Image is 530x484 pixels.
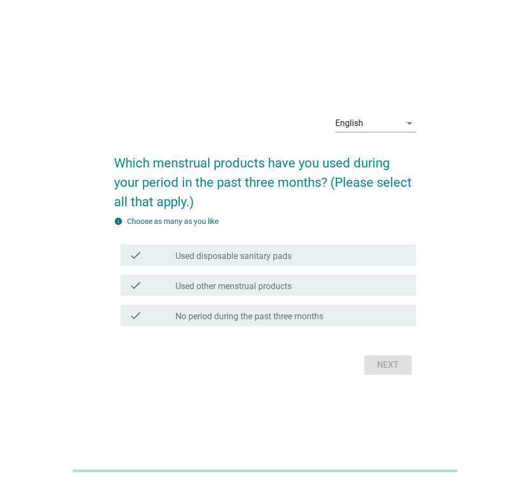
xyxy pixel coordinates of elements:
[129,279,142,292] i: check
[114,217,123,226] i: info
[129,309,142,322] i: check
[175,311,323,322] label: No period during the past three months
[175,251,292,262] label: Used disposable sanitary pads
[403,117,416,130] i: arrow_drop_down
[335,118,363,128] div: English
[129,249,142,262] i: check
[114,143,416,212] h2: Which menstrual products have you used during your period in the past three months? (Please selec...
[175,281,292,292] label: Used other menstrual products
[127,217,218,226] label: Choose as many as you like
